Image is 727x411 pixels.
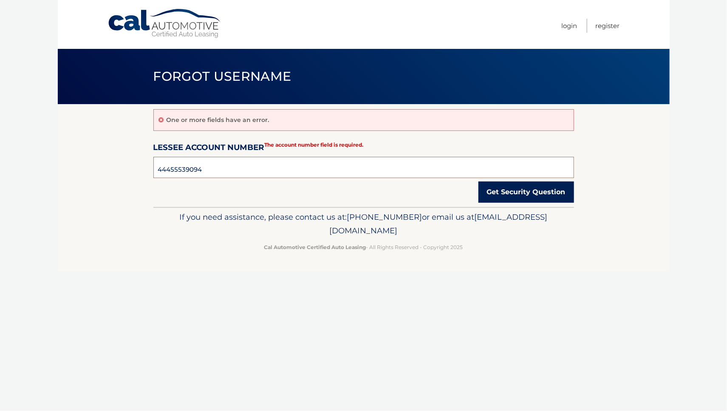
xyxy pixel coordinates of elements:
button: Get Security Question [478,181,574,203]
span: [PHONE_NUMBER] [347,212,422,222]
p: One or more fields have an error. [167,116,269,124]
label: Lessee Account Number [153,141,265,157]
a: Login [562,19,577,33]
p: If you need assistance, please contact us at: or email us at [159,210,569,238]
a: Cal Automotive [107,9,222,39]
p: - All Rights Reserved - Copyright 2025 [159,243,569,252]
span: Forgot Username [153,68,291,84]
a: Register [596,19,620,33]
strong: The account number field is required. [265,142,364,148]
strong: Cal Automotive Certified Auto Leasing [264,244,366,250]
